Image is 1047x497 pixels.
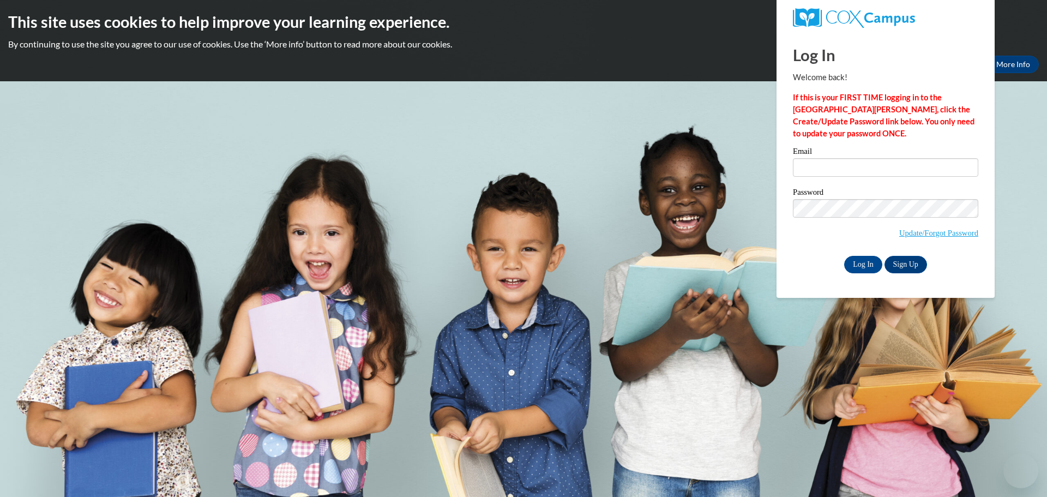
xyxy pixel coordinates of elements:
strong: If this is your FIRST TIME logging in to the [GEOGRAPHIC_DATA][PERSON_NAME], click the Create/Upd... [793,93,974,138]
a: Update/Forgot Password [899,229,978,237]
input: Log In [844,256,882,273]
label: Email [793,147,978,158]
a: COX Campus [793,8,978,28]
p: By continuing to use the site you agree to our use of cookies. Use the ‘More info’ button to read... [8,38,1039,50]
h2: This site uses cookies to help improve your learning experience. [8,11,1039,33]
p: Welcome back! [793,71,978,83]
h1: Log In [793,44,978,66]
img: COX Campus [793,8,915,28]
iframe: Button to launch messaging window [1003,453,1038,488]
a: Sign Up [884,256,927,273]
a: More Info [988,56,1039,73]
label: Password [793,188,978,199]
